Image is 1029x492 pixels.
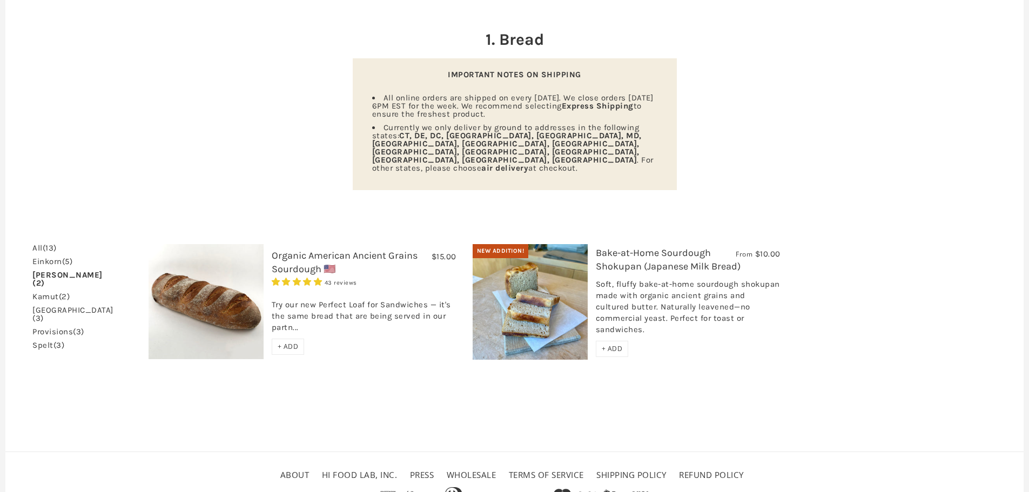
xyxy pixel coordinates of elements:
[32,306,113,322] a: [GEOGRAPHIC_DATA](3)
[736,250,752,259] span: From
[432,252,456,261] span: $15.00
[410,469,434,480] a: Press
[32,328,84,336] a: provisions(3)
[596,279,781,341] div: Soft, fluffy bake-at-home sourdough shokupan made with organic ancient grains and cultured butter...
[447,469,496,480] a: Wholesale
[272,250,418,275] a: Organic American Ancient Grains Sourdough 🇺🇸
[73,327,84,336] span: (3)
[562,101,634,111] strong: Express Shipping
[32,341,64,349] a: spelt(3)
[32,293,70,301] a: kamut(2)
[32,244,57,252] a: All(13)
[372,93,654,119] span: All online orders are shipped on every [DATE]. We close orders [DATE] 6PM EST for the week. We re...
[278,466,752,484] ul: Secondary
[372,123,654,173] span: Currently we only deliver by ground to addresses in the following states: . For other states, ple...
[53,340,65,350] span: (3)
[62,257,73,266] span: (5)
[596,341,629,357] div: + ADD
[32,258,72,266] a: einkorn(5)
[325,279,357,286] span: 43 reviews
[272,277,325,287] span: 4.93 stars
[353,28,677,51] h2: 1. Bread
[679,469,744,480] a: Refund policy
[149,244,264,359] img: Organic American Ancient Grains Sourdough 🇺🇸
[448,70,581,79] strong: IMPORTANT NOTES ON SHIPPING
[473,244,529,258] div: New Addition!
[278,342,299,351] span: + ADD
[322,469,398,480] a: HI FOOD LAB, INC.
[372,131,642,165] strong: CT, DE, DC, [GEOGRAPHIC_DATA], [GEOGRAPHIC_DATA], MD, [GEOGRAPHIC_DATA], [GEOGRAPHIC_DATA], [GEOG...
[272,339,305,355] div: + ADD
[481,163,528,173] strong: air delivery
[473,244,588,360] img: Bake-at-Home Sourdough Shokupan (Japanese Milk Bread)
[280,469,310,480] a: About
[755,249,781,259] span: $10.00
[596,469,667,480] a: Shipping Policy
[596,247,741,272] a: Bake-at-Home Sourdough Shokupan (Japanese Milk Bread)
[32,313,44,323] span: (3)
[32,271,113,287] a: [PERSON_NAME](2)
[602,344,623,353] span: + ADD
[509,469,584,480] a: Terms of service
[272,288,456,339] div: Try our new Perfect Loaf for Sandwiches — it's the same bread that are being served in our partn...
[59,292,70,301] span: (2)
[43,243,57,253] span: (13)
[32,278,45,288] span: (2)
